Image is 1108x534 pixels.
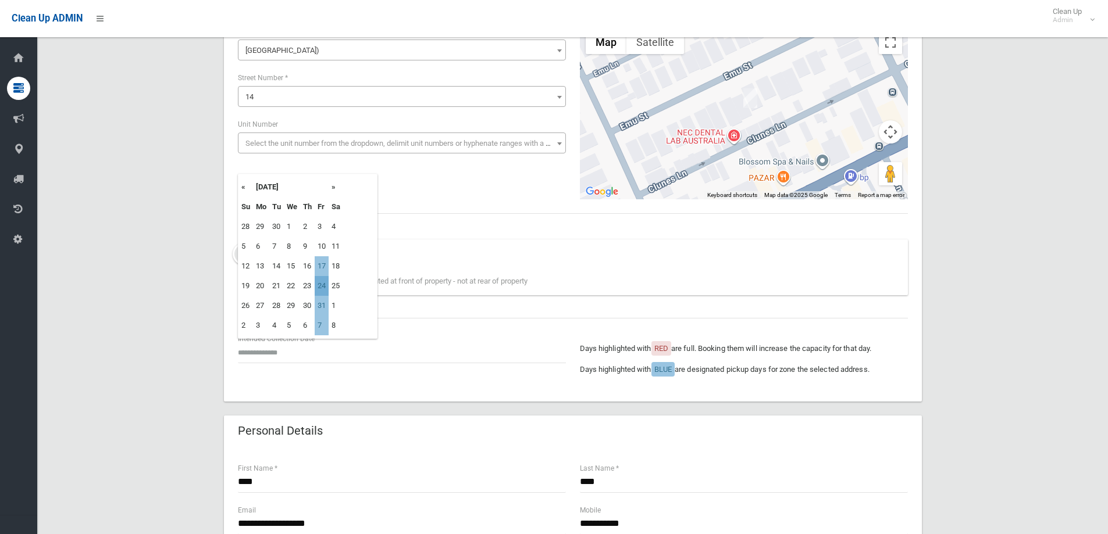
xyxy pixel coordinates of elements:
td: 9 [300,236,315,256]
td: 28 [238,217,253,236]
button: Toggle fullscreen view [879,31,902,54]
td: 23 [300,276,315,296]
td: 11 [329,236,343,256]
div: 14 Emu Street, CANTERBURY NSW 2193 [743,88,757,108]
button: Drag Pegman onto the map to open Street View [879,162,902,185]
div: Note for [268,246,901,260]
a: Terms (opens in new tab) [835,192,851,198]
td: 27 [253,296,269,316]
th: We [284,197,300,217]
td: 8 [329,316,343,335]
td: 4 [329,217,343,236]
th: Sa [329,197,343,217]
th: Tu [269,197,284,217]
span: Clean up material must be presented at front of property - not at rear of property [268,277,528,285]
td: 22 [284,276,300,296]
td: 21 [269,276,284,296]
button: Show street map [586,31,626,54]
img: Google [583,184,621,199]
th: Su [238,197,253,217]
td: 3 [315,217,329,236]
td: 2 [300,217,315,236]
td: 29 [284,296,300,316]
td: 8 [284,236,300,256]
td: 3 [253,316,269,335]
td: 30 [269,217,284,236]
td: 16 [300,256,315,276]
span: Emu Street (CANTERBURY 2193) [241,42,563,59]
td: 28 [269,296,284,316]
td: 12 [238,256,253,276]
th: Mo [253,197,269,217]
small: Admin [1053,16,1082,24]
td: 26 [238,296,253,316]
td: 29 [253,217,269,236]
td: 2 [238,316,253,335]
td: 14 [269,256,284,276]
th: [DATE] [253,177,329,197]
button: Map camera controls [879,120,902,144]
span: 14 [245,92,254,101]
a: Open this area in Google Maps (opens a new window) [583,184,621,199]
span: Map data ©2025 Google [764,192,828,198]
span: Clean Up [1047,7,1093,24]
span: Emu Street (CANTERBURY 2193) [238,40,566,60]
button: Show satellite imagery [626,31,684,54]
td: 7 [269,236,284,256]
p: Days highlighted with are full. Booking them will increase the capacity for that day. [580,342,908,356]
header: Personal Details [224,420,337,442]
td: 25 [329,276,343,296]
td: 7 [315,316,329,335]
td: 1 [329,296,343,316]
span: 14 [241,89,563,105]
th: Th [300,197,315,217]
button: Keyboard shortcuts [707,191,757,199]
td: 20 [253,276,269,296]
th: » [329,177,343,197]
span: 14 [238,86,566,107]
td: 6 [300,316,315,335]
span: RED [654,344,668,353]
td: 10 [315,236,329,256]
a: Report a map error [858,192,904,198]
td: 17 [315,256,329,276]
td: 30 [300,296,315,316]
th: « [238,177,253,197]
span: Clean Up ADMIN [12,13,83,24]
td: 18 [329,256,343,276]
td: 19 [238,276,253,296]
td: 15 [284,256,300,276]
td: 5 [238,236,253,256]
td: 31 [315,296,329,316]
th: Fr [315,197,329,217]
span: BLUE [654,365,672,374]
td: 5 [284,316,300,335]
td: 4 [269,316,284,335]
td: 6 [253,236,269,256]
td: 24 [315,276,329,296]
p: Days highlighted with are designated pickup days for zone the selected address. [580,363,908,377]
span: Select the unit number from the dropdown, delimit unit numbers or hyphenate ranges with a comma [245,139,571,148]
td: 13 [253,256,269,276]
td: 1 [284,217,300,236]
